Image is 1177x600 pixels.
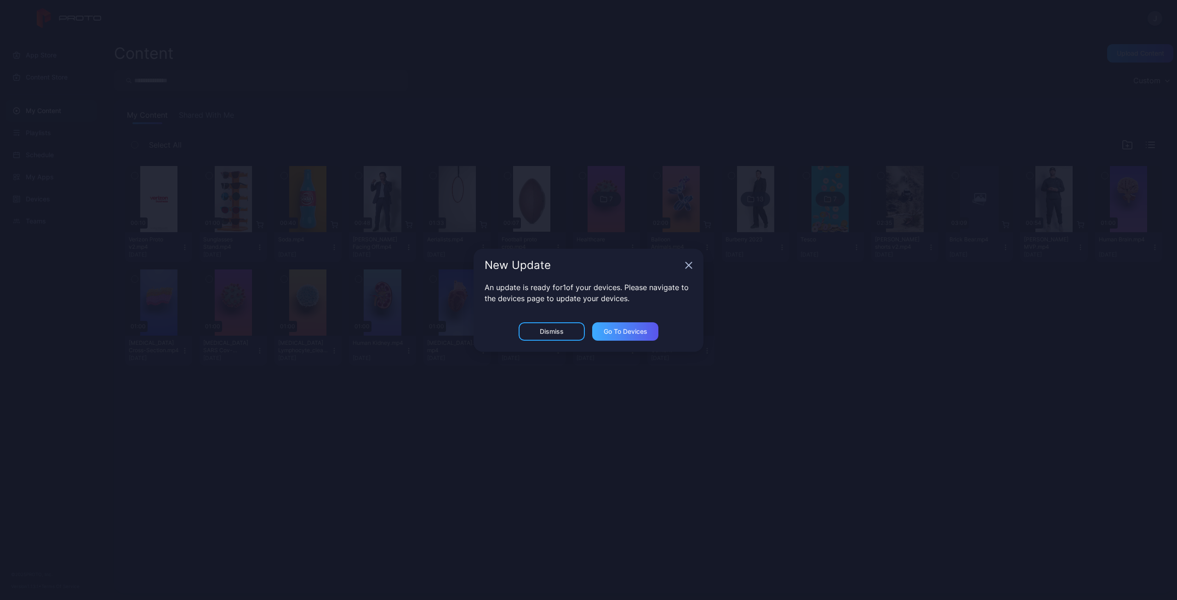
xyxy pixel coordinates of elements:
div: New Update [485,260,681,271]
button: Dismiss [519,322,585,341]
p: An update is ready for 1 of your devices. Please navigate to the devices page to update your devi... [485,282,692,304]
div: Dismiss [540,328,564,335]
div: Go to devices [604,328,647,335]
button: Go to devices [592,322,658,341]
